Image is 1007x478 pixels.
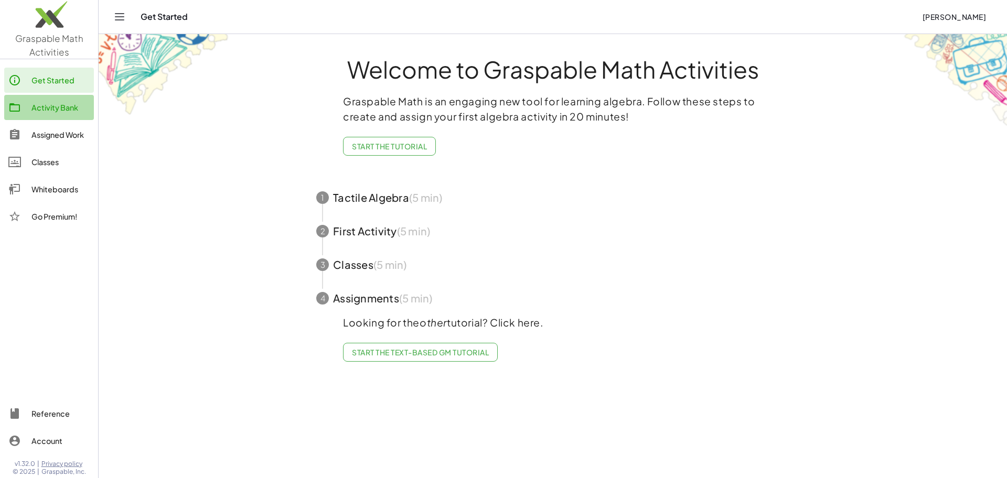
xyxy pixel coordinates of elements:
p: Looking for the tutorial? Click here. [343,315,763,330]
div: 1 [316,191,329,204]
span: v1.32.0 [15,460,35,468]
span: © 2025 [13,468,35,476]
div: Assigned Work [31,128,90,141]
div: Account [31,434,90,447]
button: 3Classes(5 min) [304,248,802,281]
div: Go Premium! [31,210,90,223]
a: Whiteboards [4,177,94,202]
a: Activity Bank [4,95,94,120]
a: Account [4,428,94,453]
button: 1Tactile Algebra(5 min) [304,181,802,214]
a: Assigned Work [4,122,94,147]
span: Graspable Math Activities [15,32,83,58]
button: [PERSON_NAME] [914,7,994,26]
button: 4Assignments(5 min) [304,281,802,315]
span: | [37,460,39,468]
button: Toggle navigation [111,8,128,25]
div: Classes [31,156,90,168]
div: 2 [316,225,329,237]
p: Graspable Math is an engaging new tool for learning algebra. Follow these steps to create and ass... [343,94,763,124]
a: Start the Text-based GM Tutorial [343,343,498,362]
div: 3 [316,258,329,271]
img: get-started-bg-ul-Ceg4j33I.png [99,33,230,116]
div: Whiteboards [31,183,90,195]
em: other [420,316,447,329]
span: Start the Text-based GM Tutorial [352,347,489,357]
span: | [37,468,39,476]
a: Get Started [4,68,94,93]
div: Activity Bank [31,101,90,114]
span: Graspable, Inc. [41,468,86,476]
span: Start the Tutorial [352,142,427,151]
a: Classes [4,149,94,175]
div: 4 [316,292,329,305]
span: [PERSON_NAME] [922,12,986,21]
a: Reference [4,401,94,426]
button: 2First Activity(5 min) [304,214,802,248]
h1: Welcome to Graspable Math Activities [297,57,809,81]
div: Get Started [31,74,90,86]
a: Privacy policy [41,460,86,468]
div: Reference [31,407,90,420]
button: Start the Tutorial [343,137,436,156]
